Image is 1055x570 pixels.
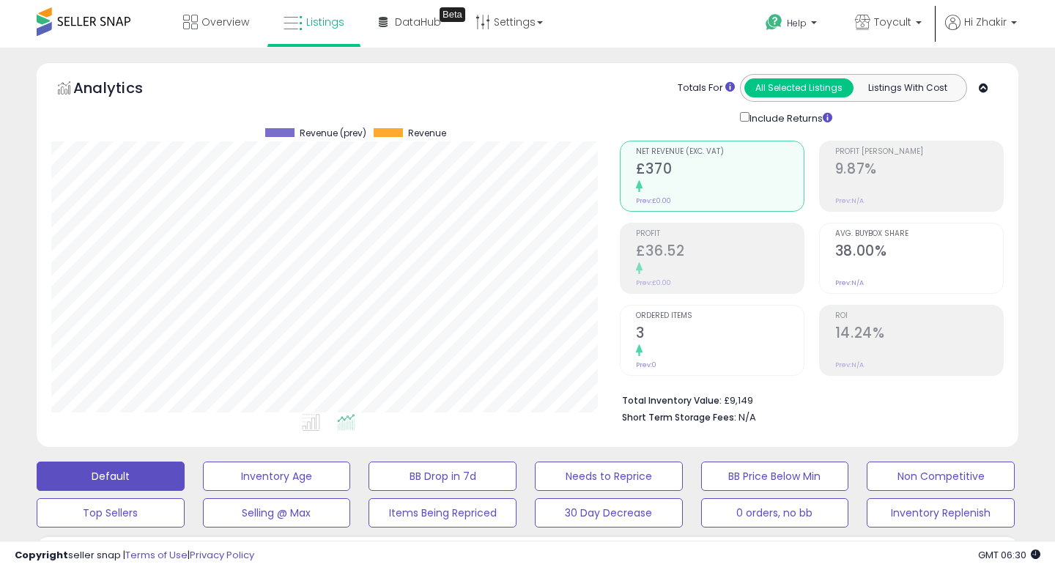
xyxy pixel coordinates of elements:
small: Prev: N/A [835,278,864,287]
span: ROI [835,312,1003,320]
button: BB Price Below Min [701,462,849,491]
button: Selling @ Max [203,498,351,528]
a: Terms of Use [125,548,188,562]
span: Toycult [874,15,911,29]
button: BB Drop in 7d [369,462,517,491]
span: Avg. Buybox Share [835,230,1003,238]
button: Non Competitive [867,462,1015,491]
span: Net Revenue (Exc. VAT) [636,148,804,156]
h2: 3 [636,325,804,344]
h2: £36.52 [636,243,804,262]
button: Inventory Replenish [867,498,1015,528]
h2: 38.00% [835,243,1003,262]
span: DataHub [395,15,441,29]
small: Prev: N/A [835,360,864,369]
button: Top Sellers [37,498,185,528]
small: Prev: N/A [835,196,864,205]
small: Prev: 0 [636,360,656,369]
button: 30 Day Decrease [535,498,683,528]
div: Totals For [678,81,735,95]
i: Get Help [765,13,783,32]
button: Default [37,462,185,491]
a: Hi Zhakir [945,15,1017,48]
b: Total Inventory Value: [622,394,722,407]
strong: Copyright [15,548,68,562]
span: Profit [636,230,804,238]
small: Prev: £0.00 [636,278,671,287]
span: Ordered Items [636,312,804,320]
button: Inventory Age [203,462,351,491]
div: Tooltip anchor [440,7,465,22]
button: 0 orders, no bb [701,498,849,528]
button: Listings With Cost [853,78,962,97]
div: seller snap | | [15,549,254,563]
a: Privacy Policy [190,548,254,562]
span: Help [787,17,807,29]
b: Short Term Storage Fees: [622,411,736,423]
span: N/A [738,410,756,424]
span: Revenue [408,128,446,138]
div: Include Returns [729,109,850,126]
h2: 14.24% [835,325,1003,344]
h2: 9.87% [835,160,1003,180]
small: Prev: £0.00 [636,196,671,205]
h2: £370 [636,160,804,180]
span: Profit [PERSON_NAME] [835,148,1003,156]
button: Needs to Reprice [535,462,683,491]
button: All Selected Listings [744,78,854,97]
span: Overview [201,15,249,29]
h5: Analytics [73,78,171,102]
span: Revenue (prev) [300,128,366,138]
span: Listings [306,15,344,29]
span: 2025-10-13 06:30 GMT [978,548,1040,562]
a: Help [754,2,832,48]
span: Hi Zhakir [964,15,1007,29]
button: Items Being Repriced [369,498,517,528]
li: £9,149 [622,391,993,408]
